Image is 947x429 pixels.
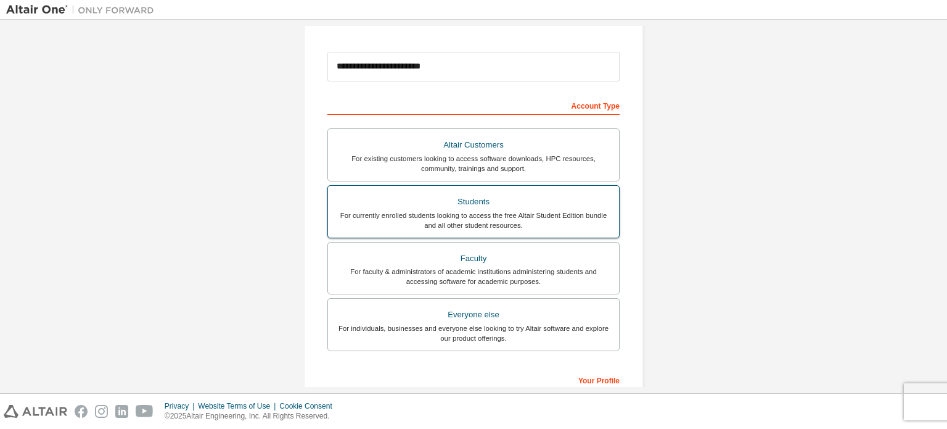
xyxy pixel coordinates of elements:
[279,401,339,411] div: Cookie Consent
[335,306,612,323] div: Everyone else
[327,95,620,115] div: Account Type
[198,401,279,411] div: Website Terms of Use
[335,323,612,343] div: For individuals, businesses and everyone else looking to try Altair software and explore our prod...
[136,405,154,418] img: youtube.svg
[165,401,198,411] div: Privacy
[335,210,612,230] div: For currently enrolled students looking to access the free Altair Student Edition bundle and all ...
[6,4,160,16] img: Altair One
[115,405,128,418] img: linkedin.svg
[335,267,612,286] div: For faculty & administrators of academic institutions administering students and accessing softwa...
[335,136,612,154] div: Altair Customers
[165,411,340,422] p: © 2025 Altair Engineering, Inc. All Rights Reserved.
[95,405,108,418] img: instagram.svg
[75,405,88,418] img: facebook.svg
[4,405,67,418] img: altair_logo.svg
[335,154,612,173] div: For existing customers looking to access software downloads, HPC resources, community, trainings ...
[335,193,612,210] div: Students
[327,370,620,389] div: Your Profile
[335,250,612,267] div: Faculty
